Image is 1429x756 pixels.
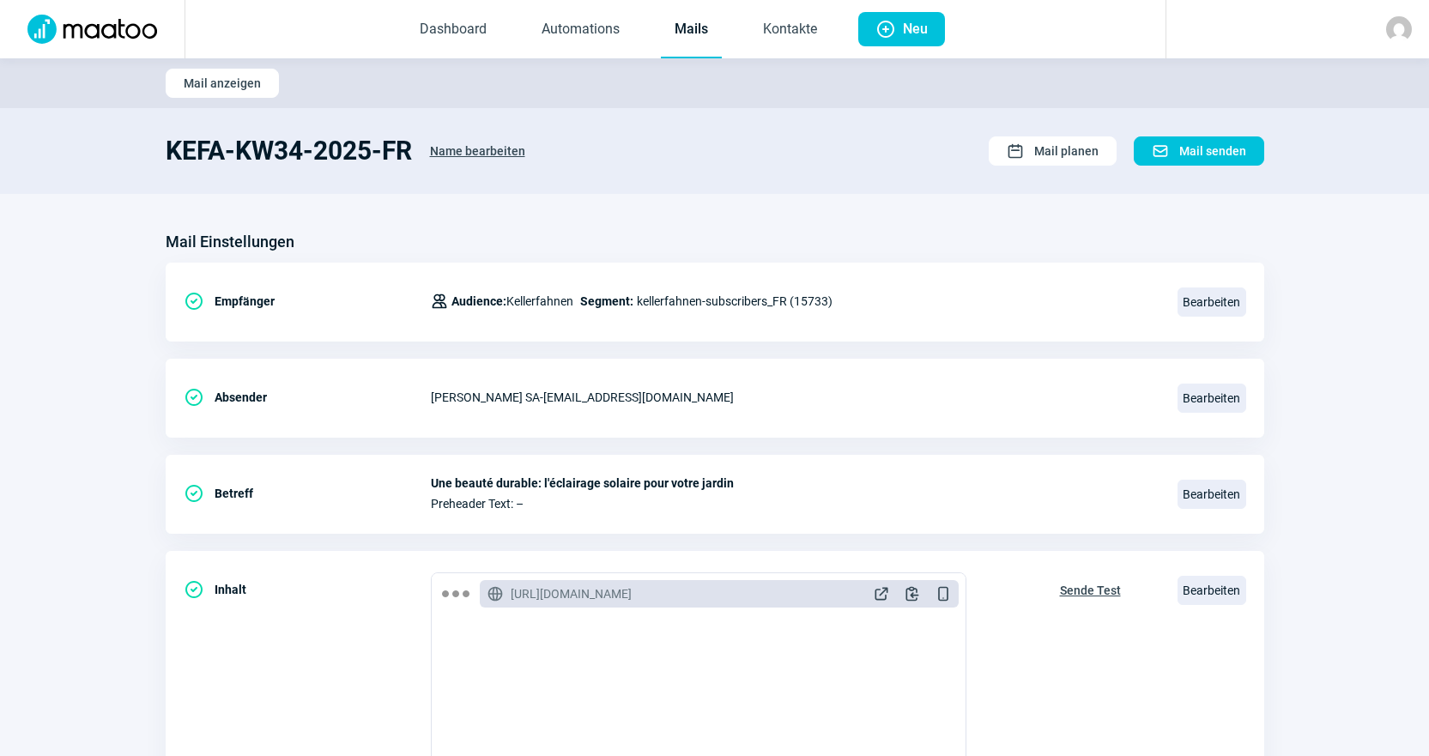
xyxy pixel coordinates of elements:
a: Dashboard [406,2,500,58]
img: Logo [17,15,167,44]
span: Mail planen [1034,137,1099,165]
span: Kellerfahnen [451,291,573,311]
span: [URL][DOMAIN_NAME] [511,585,632,602]
span: Mail senden [1179,137,1246,165]
h3: Mail Einstellungen [166,228,294,256]
button: Neu [858,12,945,46]
button: Mail senden [1134,136,1264,166]
span: Neu [903,12,928,46]
span: Une beauté durable: l'éclairage solaire pour votre jardin [431,476,1157,490]
img: avatar [1386,16,1412,42]
span: Mail anzeigen [184,70,261,97]
div: Betreff [184,476,431,511]
a: Automations [528,2,633,58]
div: Inhalt [184,572,431,607]
span: Bearbeiten [1178,480,1246,509]
div: Empfänger [184,284,431,318]
span: Name bearbeiten [430,137,525,165]
h1: KEFA-KW34-2025-FR [166,136,412,166]
div: [PERSON_NAME] SA - [EMAIL_ADDRESS][DOMAIN_NAME] [431,380,1157,414]
button: Sende Test [1042,572,1139,605]
a: Kontakte [749,2,831,58]
span: Bearbeiten [1178,384,1246,413]
span: Audience: [451,294,506,308]
div: kellerfahnen-subscribers_FR (15733) [431,284,833,318]
div: Absender [184,380,431,414]
span: Bearbeiten [1178,576,1246,605]
span: Sende Test [1060,577,1121,604]
button: Mail planen [989,136,1117,166]
span: Preheader Text: – [431,497,1157,511]
button: Name bearbeiten [412,136,543,166]
span: Bearbeiten [1178,287,1246,317]
a: Mails [661,2,722,58]
button: Mail anzeigen [166,69,279,98]
span: Segment: [580,291,633,311]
